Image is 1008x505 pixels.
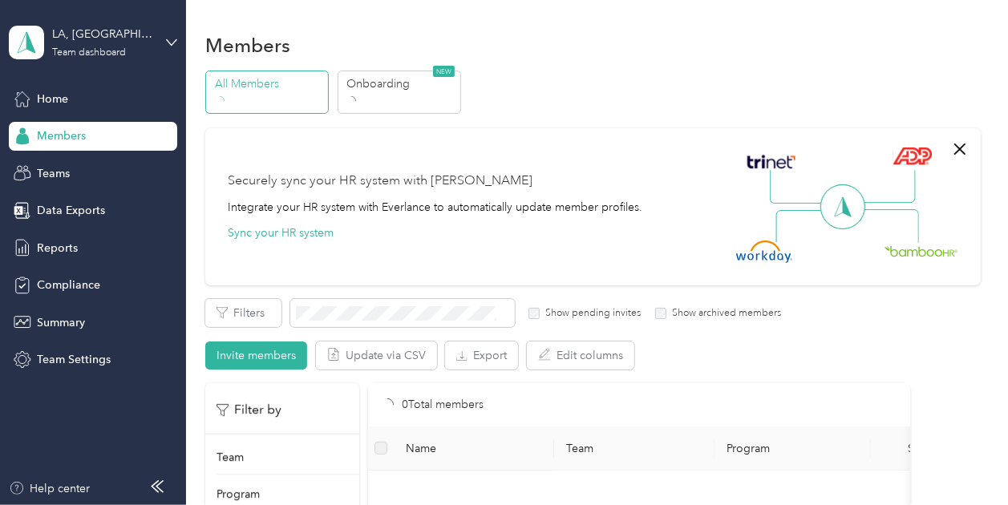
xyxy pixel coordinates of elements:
[37,165,70,182] span: Teams
[736,240,792,263] img: Workday
[205,299,281,327] button: Filters
[743,151,800,173] img: Trinet
[228,172,532,191] div: Securely sync your HR system with [PERSON_NAME]
[37,91,68,107] span: Home
[715,426,871,471] th: Program
[893,147,932,165] img: ADP
[217,449,244,466] p: Team
[407,442,541,455] span: Name
[37,351,111,368] span: Team Settings
[527,341,634,370] button: Edit columns
[433,66,455,77] span: NEW
[554,426,715,471] th: Team
[9,480,91,497] button: Help center
[205,37,290,54] h1: Members
[445,341,518,370] button: Export
[217,400,281,420] p: Filter by
[770,170,826,204] img: Line Left Up
[666,306,781,321] label: Show archived members
[394,426,554,471] th: Name
[316,341,437,370] button: Update via CSV
[52,26,152,42] div: LA, [GEOGRAPHIC_DATA], [GEOGRAPHIC_DATA]
[863,209,919,244] img: Line Right Down
[37,202,105,219] span: Data Exports
[402,396,484,414] p: 0 Total members
[860,170,916,204] img: Line Right Up
[52,48,126,58] div: Team dashboard
[918,415,1008,505] iframe: Everlance-gr Chat Button Frame
[885,245,958,257] img: BambooHR
[205,341,307,370] button: Invite members
[228,224,334,241] button: Sync your HR system
[37,127,86,144] span: Members
[346,75,455,92] p: Onboarding
[215,75,324,92] p: All Members
[871,426,975,471] th: Status
[217,486,260,503] p: Program
[540,306,641,321] label: Show pending invites
[37,277,100,293] span: Compliance
[775,209,832,242] img: Line Left Down
[228,199,642,216] div: Integrate your HR system with Everlance to automatically update member profiles.
[37,314,85,331] span: Summary
[37,240,78,257] span: Reports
